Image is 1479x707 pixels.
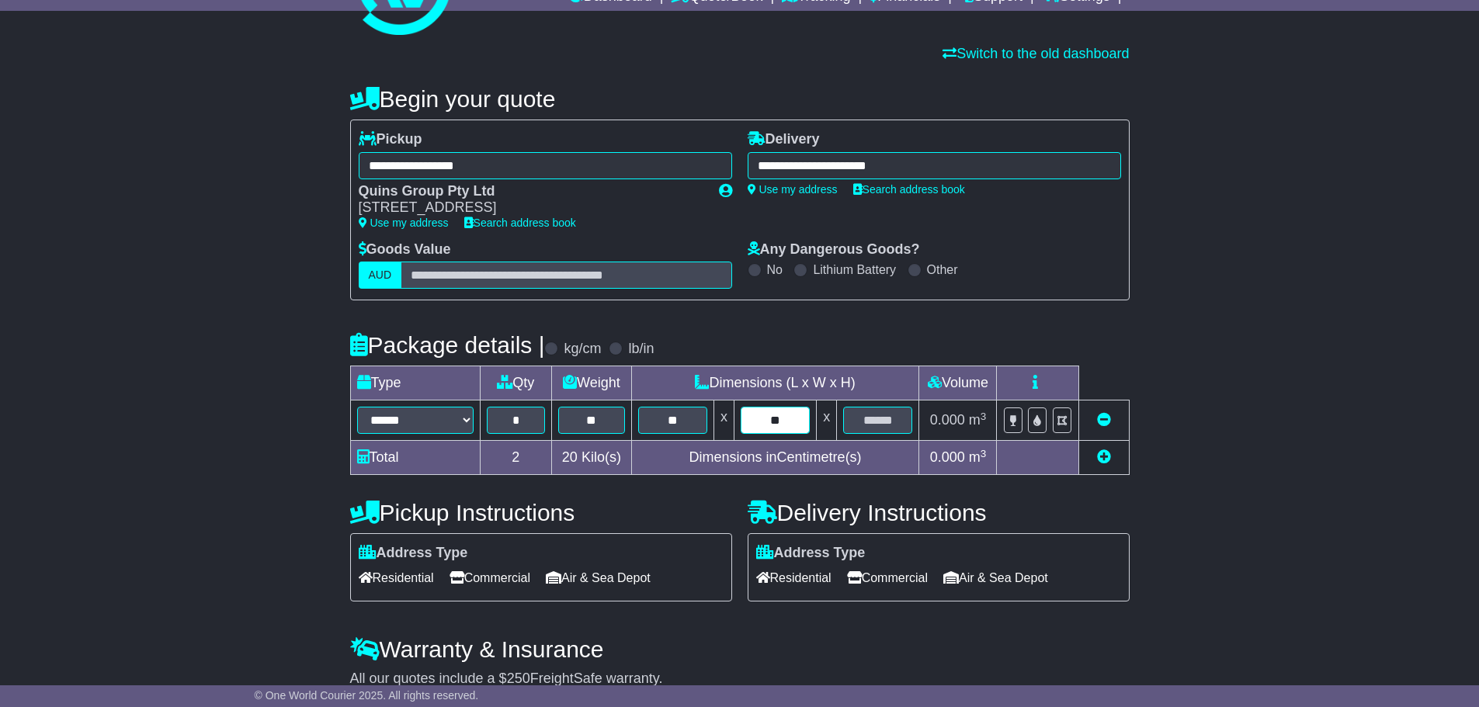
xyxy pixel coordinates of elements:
[350,332,545,358] h4: Package details |
[713,400,734,441] td: x
[507,671,530,686] span: 250
[552,366,632,400] td: Weight
[930,412,965,428] span: 0.000
[1097,449,1111,465] a: Add new item
[756,545,866,562] label: Address Type
[969,449,987,465] span: m
[748,131,820,148] label: Delivery
[919,366,997,400] td: Volume
[767,262,783,277] label: No
[562,449,578,465] span: 20
[359,566,434,590] span: Residential
[359,262,402,289] label: AUD
[631,366,919,400] td: Dimensions (L x W x H)
[359,199,703,217] div: [STREET_ADDRESS]
[847,566,928,590] span: Commercial
[631,441,919,475] td: Dimensions in Centimetre(s)
[817,400,837,441] td: x
[464,217,576,229] a: Search address book
[480,366,552,400] td: Qty
[359,131,422,148] label: Pickup
[564,341,601,358] label: kg/cm
[927,262,958,277] label: Other
[450,566,530,590] span: Commercial
[350,500,732,525] h4: Pickup Instructions
[969,412,987,428] span: m
[853,183,965,196] a: Search address book
[359,241,451,258] label: Goods Value
[748,183,838,196] a: Use my address
[359,217,449,229] a: Use my address
[480,441,552,475] td: 2
[1097,412,1111,428] a: Remove this item
[981,448,987,459] sup: 3
[350,86,1130,112] h4: Begin your quote
[350,441,480,475] td: Total
[255,689,479,702] span: © One World Courier 2025. All rights reserved.
[359,183,703,200] div: Quins Group Pty Ltd
[756,566,832,590] span: Residential
[552,441,632,475] td: Kilo(s)
[628,341,654,358] label: lb/in
[943,46,1129,61] a: Switch to the old dashboard
[748,500,1130,525] h4: Delivery Instructions
[350,636,1130,662] h4: Warranty & Insurance
[350,671,1130,688] div: All our quotes include a $ FreightSafe warranty.
[943,566,1048,590] span: Air & Sea Depot
[350,366,480,400] td: Type
[546,566,651,590] span: Air & Sea Depot
[930,449,965,465] span: 0.000
[981,411,987,422] sup: 3
[813,262,896,277] label: Lithium Battery
[748,241,920,258] label: Any Dangerous Goods?
[359,545,468,562] label: Address Type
